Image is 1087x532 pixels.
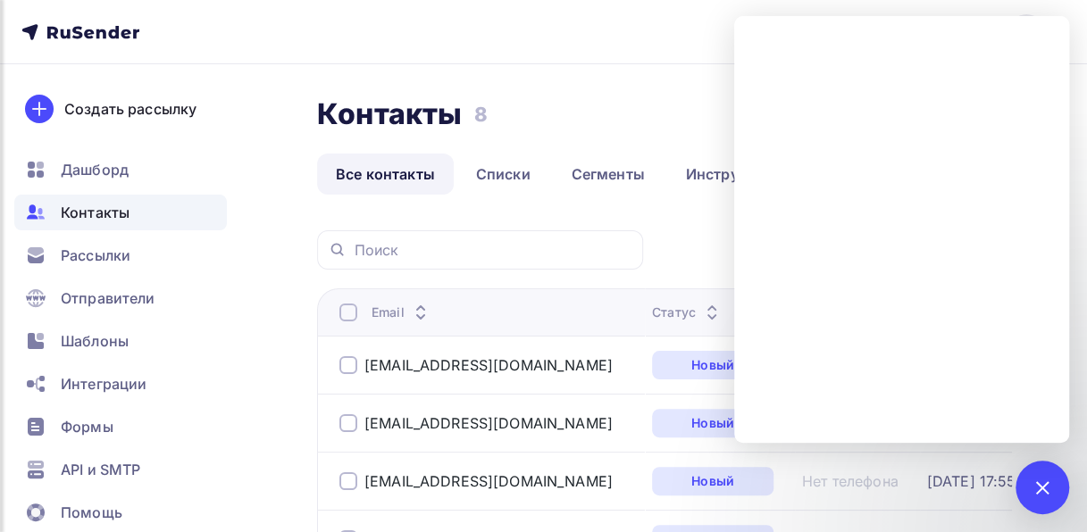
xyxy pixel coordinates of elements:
a: Все контакты [317,154,454,195]
h2: Контакты [317,96,462,132]
a: [EMAIL_ADDRESS][DOMAIN_NAME] [364,356,613,374]
div: Создать рассылку [64,98,196,120]
span: Шаблоны [61,330,129,352]
a: Нет телефона [802,472,899,490]
a: Рассылки [14,237,227,273]
input: Поиск [354,240,632,260]
span: Формы [61,416,113,437]
a: [EMAIL_ADDRESS][DOMAIN_NAME] [364,472,613,490]
a: Новый [652,467,773,495]
a: Сегменты [553,154,664,195]
a: Списки [457,154,549,195]
a: Новый [652,409,773,437]
a: Дашборд [14,152,227,187]
a: Инструменты [667,154,806,195]
a: Новый [652,351,773,379]
span: Дашборд [61,159,129,180]
a: Контакты [14,195,227,230]
div: Email [372,303,431,321]
a: Формы [14,409,227,445]
h3: 8 [474,102,488,127]
a: Шаблоны [14,323,227,359]
span: API и SMTP [61,459,140,480]
a: [EMAIL_ADDRESS][DOMAIN_NAME] [364,414,613,432]
span: Контакты [61,202,130,223]
a: Отправители [14,280,227,316]
span: Интеграции [61,373,146,395]
a: [EMAIL_ADDRESS][DOMAIN_NAME] [779,14,1066,50]
span: Отправители [61,287,155,309]
a: [DATE] 17:55 [927,472,1016,490]
div: Статус [652,303,723,321]
span: Рассылки [61,245,130,266]
span: Помощь [61,502,122,523]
